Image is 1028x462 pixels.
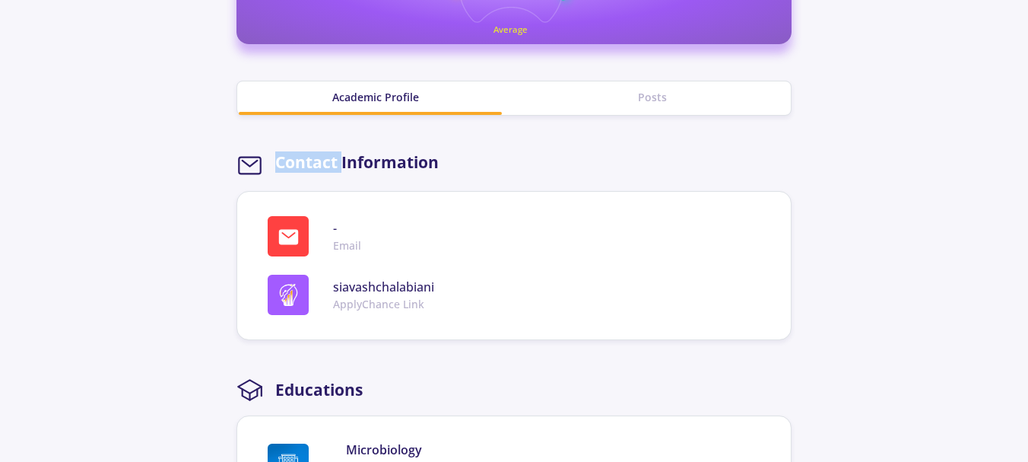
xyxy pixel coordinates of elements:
[493,24,528,35] text: Average
[237,89,514,105] div: Academic Profile
[333,278,434,296] span: siavashchalabiani
[346,441,766,459] span: Microbiology
[278,284,300,306] img: logo
[333,219,361,237] span: -
[514,89,791,105] div: Posts
[275,153,439,172] h2: Contact Information
[275,381,363,400] h2: Educations
[333,237,361,253] span: Email
[333,296,434,312] span: ApplyChance Link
